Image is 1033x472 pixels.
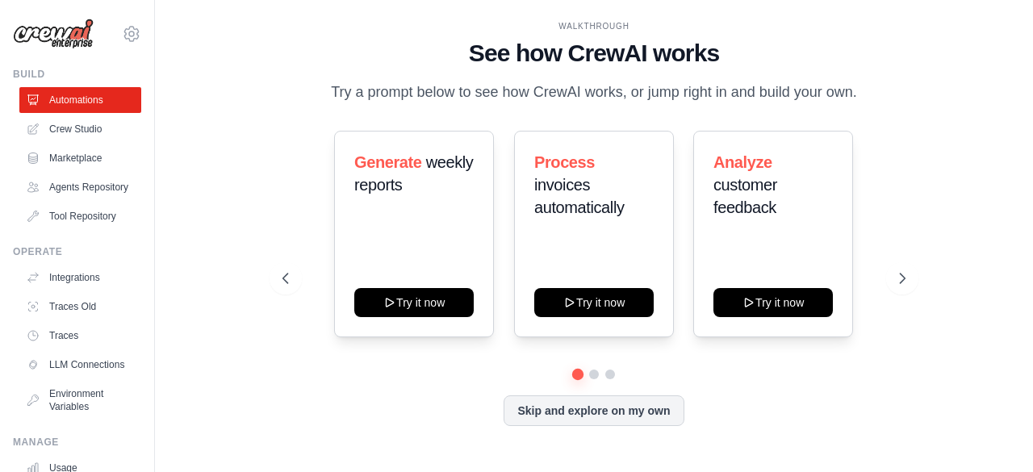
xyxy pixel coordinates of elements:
[534,176,625,216] span: invoices automatically
[19,87,141,113] a: Automations
[13,436,141,449] div: Manage
[19,145,141,171] a: Marketplace
[13,68,141,81] div: Build
[19,323,141,349] a: Traces
[13,19,94,49] img: Logo
[713,288,833,317] button: Try it now
[534,153,595,171] span: Process
[354,153,422,171] span: Generate
[19,381,141,420] a: Environment Variables
[354,288,474,317] button: Try it now
[713,153,772,171] span: Analyze
[713,176,777,216] span: customer feedback
[534,288,654,317] button: Try it now
[323,81,865,104] p: Try a prompt below to see how CrewAI works, or jump right in and build your own.
[19,294,141,320] a: Traces Old
[354,153,473,194] span: weekly reports
[19,174,141,200] a: Agents Repository
[504,395,684,426] button: Skip and explore on my own
[13,245,141,258] div: Operate
[19,352,141,378] a: LLM Connections
[282,39,905,68] h1: See how CrewAI works
[19,116,141,142] a: Crew Studio
[282,20,905,32] div: WALKTHROUGH
[19,265,141,290] a: Integrations
[19,203,141,229] a: Tool Repository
